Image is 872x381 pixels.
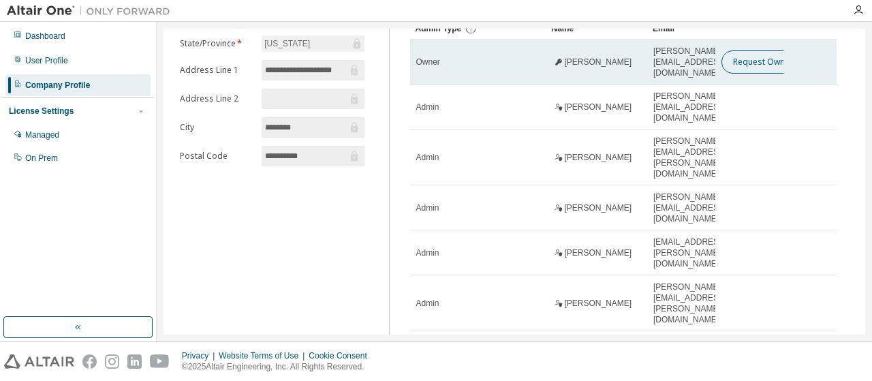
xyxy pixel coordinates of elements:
img: facebook.svg [82,354,97,369]
div: License Settings [9,106,74,117]
span: [PERSON_NAME] [565,102,632,112]
div: [US_STATE] [262,35,364,52]
img: Altair One [7,4,177,18]
div: Email [653,18,710,40]
label: Address Line 2 [180,93,253,104]
img: instagram.svg [105,354,119,369]
img: altair_logo.svg [4,354,74,369]
span: Admin [416,247,439,258]
span: [PERSON_NAME] [565,152,632,163]
img: youtube.svg [150,354,170,369]
div: Privacy [182,350,219,361]
div: Managed [25,129,59,140]
label: Postal Code [180,151,253,162]
label: Address Line 1 [180,65,253,76]
img: linkedin.svg [127,354,142,369]
div: Company Profile [25,80,90,91]
span: [PERSON_NAME] [565,57,632,67]
span: [PERSON_NAME][EMAIL_ADDRESS][DOMAIN_NAME] [653,46,726,78]
div: Website Terms of Use [219,350,309,361]
span: [PERSON_NAME][EMAIL_ADDRESS][DOMAIN_NAME] [653,192,726,224]
div: On Prem [25,153,58,164]
label: City [180,122,253,133]
span: [PERSON_NAME][EMAIL_ADDRESS][PERSON_NAME][DOMAIN_NAME] [653,281,726,325]
button: Request Owner Change [721,50,837,74]
div: User Profile [25,55,68,66]
span: [PERSON_NAME] [565,298,632,309]
span: Admin [416,152,439,163]
p: © 2025 Altair Engineering, Inc. All Rights Reserved. [182,361,375,373]
span: [PERSON_NAME] [565,202,632,213]
label: State/Province [180,38,253,49]
span: Admin [416,298,439,309]
span: Admin [416,202,439,213]
span: [PERSON_NAME] [565,247,632,258]
div: [US_STATE] [262,36,312,51]
div: Name [552,18,642,40]
div: Dashboard [25,31,65,42]
div: Cookie Consent [309,350,375,361]
span: Admin Type [416,24,462,33]
span: [EMAIL_ADDRESS][PERSON_NAME][DOMAIN_NAME] [653,237,726,269]
span: [PERSON_NAME][EMAIL_ADDRESS][DOMAIN_NAME] [653,91,726,123]
span: [PERSON_NAME][EMAIL_ADDRESS][PERSON_NAME][DOMAIN_NAME] [653,136,726,179]
span: Admin [416,102,439,112]
span: Owner [416,57,440,67]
